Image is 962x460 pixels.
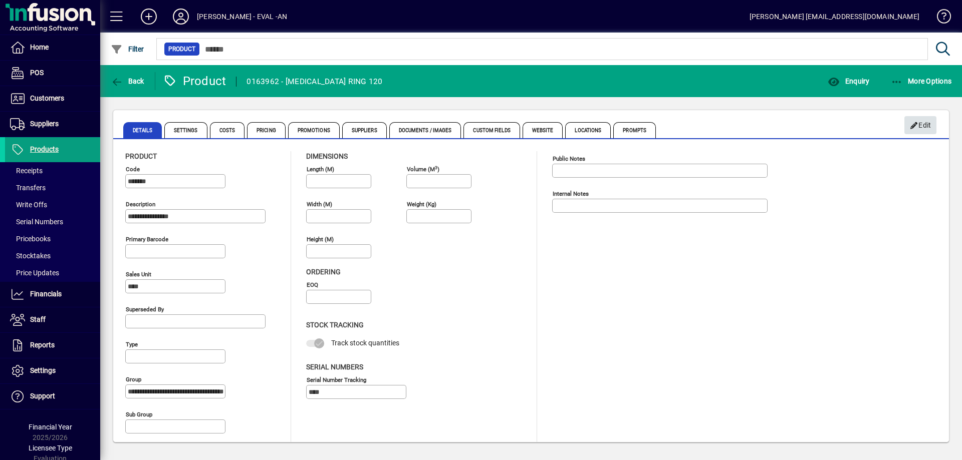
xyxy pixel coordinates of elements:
mat-label: Superseded by [126,306,164,313]
mat-label: Type [126,341,138,348]
a: Write Offs [5,196,100,213]
mat-label: Sales unit [126,271,151,278]
span: Edit [910,117,931,134]
mat-label: Public Notes [553,155,585,162]
span: Back [111,77,144,85]
app-page-header-button: Back [100,72,155,90]
span: Serial Numbers [306,363,363,371]
button: Filter [108,40,147,58]
div: [PERSON_NAME] - EVAL -AN [197,9,287,25]
button: Profile [165,8,197,26]
a: Suppliers [5,112,100,137]
mat-label: Length (m) [307,166,334,173]
a: Financials [5,282,100,307]
span: POS [30,69,44,77]
span: Product [125,152,157,160]
span: Reports [30,341,55,349]
span: Details [123,122,162,138]
mat-label: Internal Notes [553,190,589,197]
span: Suppliers [30,120,59,128]
span: Serial Numbers [10,218,63,226]
span: Transfers [10,184,46,192]
a: Price Updates [5,264,100,281]
button: Edit [904,116,936,134]
span: Suppliers [342,122,387,138]
a: Transfers [5,179,100,196]
a: Support [5,384,100,409]
mat-label: EOQ [307,281,318,288]
span: Home [30,43,49,51]
button: Enquiry [825,72,872,90]
span: Staff [30,315,46,323]
span: Receipts [10,167,43,175]
span: Price Updates [10,269,59,277]
span: Filter [111,45,144,53]
span: Stock Tracking [306,321,364,329]
mat-label: Height (m) [307,236,334,243]
span: Documents / Images [389,122,461,138]
span: Custom Fields [463,122,520,138]
mat-label: Code [126,166,140,173]
button: Add [133,8,165,26]
button: Back [108,72,147,90]
span: Locations [565,122,611,138]
span: Costs [210,122,245,138]
span: Prompts [613,122,656,138]
a: Stocktakes [5,247,100,264]
span: Financial Year [29,423,72,431]
div: [PERSON_NAME] [EMAIL_ADDRESS][DOMAIN_NAME] [750,9,919,25]
span: Support [30,392,55,400]
span: Write Offs [10,201,47,209]
mat-label: Width (m) [307,201,332,208]
span: Promotions [288,122,340,138]
mat-label: Description [126,201,155,208]
mat-label: Sub group [126,411,152,418]
span: Settings [30,366,56,374]
mat-label: Primary barcode [126,236,168,243]
span: Enquiry [828,77,869,85]
span: Product [168,44,195,54]
mat-label: Weight (Kg) [407,201,436,208]
button: More Options [888,72,954,90]
span: Ordering [306,268,341,276]
span: Licensee Type [29,444,72,452]
mat-label: Serial Number tracking [307,376,366,383]
a: Settings [5,358,100,383]
mat-label: Volume (m ) [407,166,439,173]
a: Reports [5,333,100,358]
sup: 3 [435,165,437,170]
div: 0163962 - [MEDICAL_DATA] RING 120 [247,74,382,90]
span: Settings [164,122,207,138]
a: Home [5,35,100,60]
span: Financials [30,290,62,298]
span: Website [523,122,563,138]
a: Staff [5,307,100,332]
a: Pricebooks [5,230,100,247]
span: Customers [30,94,64,102]
a: POS [5,61,100,86]
span: Track stock quantities [331,339,399,347]
div: Product [163,73,226,89]
a: Serial Numbers [5,213,100,230]
span: Pricing [247,122,286,138]
a: Receipts [5,162,100,179]
mat-label: Group [126,376,141,383]
a: Knowledge Base [929,2,949,35]
span: More Options [891,77,952,85]
span: Stocktakes [10,252,51,260]
span: Pricebooks [10,235,51,243]
span: Dimensions [306,152,348,160]
span: Products [30,145,59,153]
a: Customers [5,86,100,111]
